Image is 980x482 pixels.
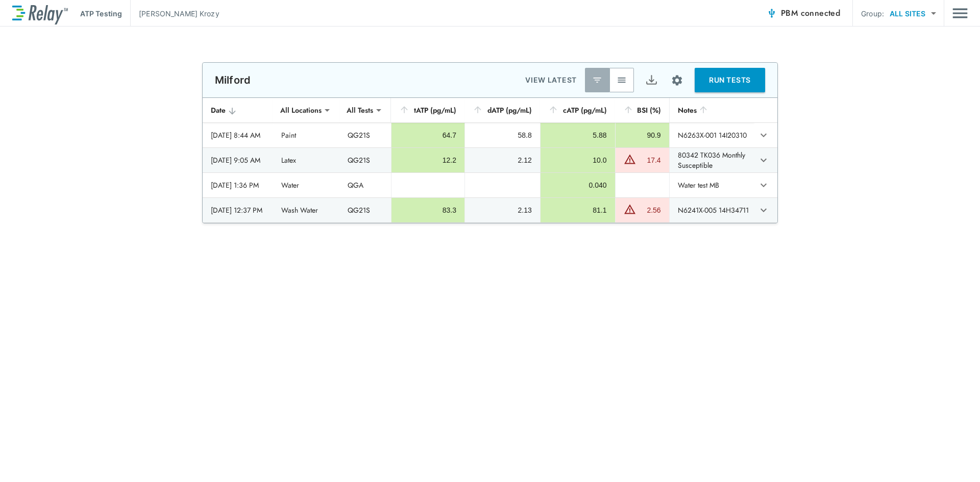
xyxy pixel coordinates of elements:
[801,7,841,19] span: connected
[273,198,339,222] td: Wash Water
[639,205,661,215] div: 2.56
[669,198,754,222] td: N6241X-005 14H34711
[952,4,968,23] button: Main menu
[669,148,754,172] td: 80342 TK036 Monthly Susceptible
[671,74,683,87] img: Settings Icon
[203,98,777,223] table: sticky table
[473,130,532,140] div: 58.8
[215,74,251,86] p: Milford
[755,126,772,144] button: expand row
[473,104,532,116] div: dATP (pg/mL)
[273,173,339,197] td: Water
[592,75,602,85] img: Latest
[781,6,840,20] span: PBM
[645,74,658,87] img: Export Icon
[767,8,777,18] img: Connected Icon
[339,100,380,120] div: All Tests
[339,148,391,172] td: QG21S
[339,173,391,197] td: QGA
[876,451,970,474] iframe: Resource center
[399,104,456,116] div: tATP (pg/mL)
[400,130,456,140] div: 64.7
[669,123,754,147] td: N6263X-001 14I20310
[273,123,339,147] td: Paint
[952,4,968,23] img: Drawer Icon
[525,74,577,86] p: VIEW LATEST
[211,130,265,140] div: [DATE] 8:44 AM
[624,130,661,140] div: 90.9
[139,8,219,19] p: [PERSON_NAME] Krozy
[203,98,273,123] th: Date
[623,104,661,116] div: BSI (%)
[664,67,691,94] button: Site setup
[624,153,636,165] img: Warning
[861,8,884,19] p: Group:
[639,68,664,92] button: Export
[211,205,265,215] div: [DATE] 12:37 PM
[339,123,391,147] td: QG21S
[549,180,607,190] div: 0.040
[549,130,607,140] div: 5.88
[669,173,754,197] td: Water test MB
[400,155,456,165] div: 12.2
[211,180,265,190] div: [DATE] 1:36 PM
[755,151,772,169] button: expand row
[549,155,607,165] div: 10.0
[549,205,607,215] div: 81.1
[473,205,532,215] div: 2.13
[339,198,391,222] td: QG21S
[273,100,329,120] div: All Locations
[211,155,265,165] div: [DATE] 9:05 AM
[548,104,607,116] div: cATP (pg/mL)
[12,3,68,24] img: LuminUltra Relay
[400,205,456,215] div: 83.3
[624,203,636,215] img: Warning
[617,75,627,85] img: View All
[273,148,339,172] td: Latex
[763,3,844,23] button: PBM connected
[755,176,772,194] button: expand row
[473,155,532,165] div: 2.12
[695,68,765,92] button: RUN TESTS
[639,155,661,165] div: 17.4
[678,104,746,116] div: Notes
[755,201,772,219] button: expand row
[80,8,122,19] p: ATP Testing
